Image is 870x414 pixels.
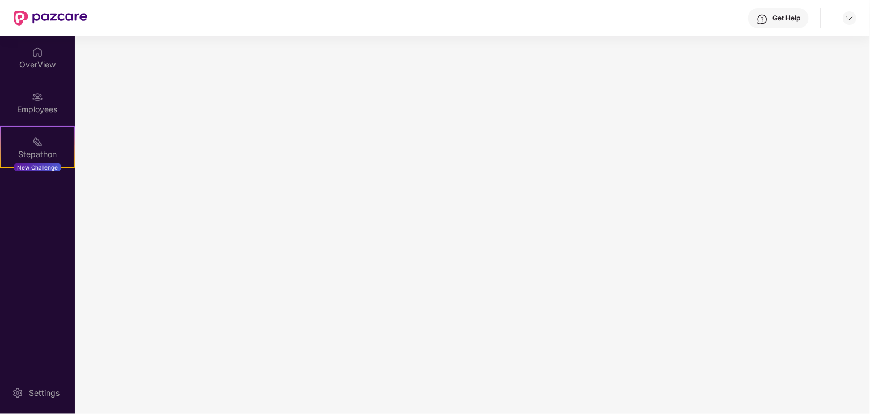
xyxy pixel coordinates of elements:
img: svg+xml;base64,PHN2ZyBpZD0iU2V0dGluZy0yMHgyMCIgeG1sbnM9Imh0dHA6Ly93d3cudzMub3JnLzIwMDAvc3ZnIiB3aW... [12,387,23,399]
img: svg+xml;base64,PHN2ZyBpZD0iSGVscC0zMngzMiIgeG1sbnM9Imh0dHA6Ly93d3cudzMub3JnLzIwMDAvc3ZnIiB3aWR0aD... [757,14,768,25]
div: Settings [26,387,63,399]
img: svg+xml;base64,PHN2ZyBpZD0iRW1wbG95ZWVzIiB4bWxucz0iaHR0cDovL3d3dy53My5vcmcvMjAwMC9zdmciIHdpZHRoPS... [32,91,43,103]
img: svg+xml;base64,PHN2ZyBpZD0iRHJvcGRvd24tMzJ4MzIiIHhtbG5zPSJodHRwOi8vd3d3LnczLm9yZy8yMDAwL3N2ZyIgd2... [845,14,854,23]
div: Stepathon [1,149,74,160]
img: svg+xml;base64,PHN2ZyBpZD0iSG9tZSIgeG1sbnM9Imh0dHA6Ly93d3cudzMub3JnLzIwMDAvc3ZnIiB3aWR0aD0iMjAiIG... [32,47,43,58]
img: svg+xml;base64,PHN2ZyB4bWxucz0iaHR0cDovL3d3dy53My5vcmcvMjAwMC9zdmciIHdpZHRoPSIyMSIgaGVpZ2h0PSIyMC... [32,136,43,147]
img: New Pazcare Logo [14,11,87,26]
div: New Challenge [14,163,61,172]
div: Get Help [772,14,800,23]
